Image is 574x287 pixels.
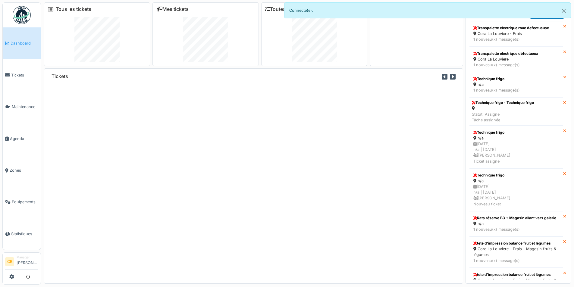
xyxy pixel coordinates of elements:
a: Transpalette électrique défectueux Cora La Louviere 1 nouveau(x) message(s) [469,47,563,72]
a: CB Manager[PERSON_NAME] [5,255,38,270]
div: 1 nouveau(x) message(s) [473,226,559,232]
a: Tous les tickets [56,6,91,12]
a: Zones [3,154,41,186]
a: Agenda [3,123,41,154]
div: Cora La Louviere - Frais [473,31,559,36]
a: Tickets [3,59,41,91]
div: Rats réserve B3 + Magasin allant vers galerie [473,215,559,221]
div: n/a [473,221,559,226]
div: [DATE] n/a | [DATE] [PERSON_NAME] Nouveau ticket [473,184,559,207]
div: n/a [473,82,559,87]
img: Badge_color-CXgf-gQk.svg [13,6,31,24]
li: CB [5,257,14,266]
a: Technique frigo - Technique frigo Statut: AssignéTâche assignée [469,97,563,126]
button: Close [557,3,571,19]
div: 1 nouveau(x) message(s) [473,62,559,68]
div: Manager [17,255,38,260]
div: n/a [473,178,559,184]
h6: Tickets [52,73,68,79]
div: Technique frigo - Technique frigo [472,100,534,105]
div: Technique frigo [473,173,559,178]
div: 1 nouveau(x) message(s) [473,36,559,42]
div: Technique frigo [473,130,559,135]
div: 1 nouveau(x) message(s) [473,87,559,93]
div: n/a [473,135,559,141]
span: Zones [10,167,38,173]
a: Rats réserve B3 + Magasin allant vers galerie n/a 1 nouveau(x) message(s) [469,211,563,236]
div: tete d'impression balance fruit et légumes [473,272,559,277]
a: tete d'impression balance fruit et légumes Cora La Louviere - Frais - Magasin fruits & légumes 1 ... [469,236,563,268]
div: Connecté(e). [284,2,571,18]
div: Transpalette electrique roue defectueuse [473,25,559,31]
div: Statut: Assigné Tâche assignée [472,111,534,123]
div: Technique frigo [473,76,559,82]
a: Transpalette electrique roue defectueuse Cora La Louviere - Frais 1 nouveau(x) message(s) [469,21,563,46]
div: 1 nouveau(x) message(s) [473,258,559,264]
span: Tickets [11,72,38,78]
div: Cora La Louviere - Frais - Magasin fruits & légumes [473,246,559,257]
span: Dashboard [11,40,38,46]
span: Maintenance [12,104,38,110]
div: Cora La Louviere [473,56,559,62]
a: Technique frigo n/a 1 nouveau(x) message(s) [469,72,563,97]
span: Statistiques [11,231,38,237]
span: Équipements [12,199,38,205]
a: Toutes les tâches [265,6,310,12]
span: Agenda [10,136,38,142]
a: Maintenance [3,91,41,123]
a: Statistiques [3,218,41,250]
a: Dashboard [3,27,41,59]
div: [DATE] n/a | [DATE] [PERSON_NAME] Ticket assigné [473,141,559,164]
a: Mes tickets [156,6,189,12]
a: Équipements [3,186,41,218]
div: tete d'impression balance fruit et légumes [473,241,559,246]
a: Technique frigo n/a [DATE]n/a | [DATE] [PERSON_NAME]Nouveau ticket [469,168,563,211]
a: Technique frigo n/a [DATE]n/a | [DATE] [PERSON_NAME]Ticket assigné [469,126,563,168]
li: [PERSON_NAME] [17,255,38,268]
div: Transpalette électrique défectueux [473,51,559,56]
